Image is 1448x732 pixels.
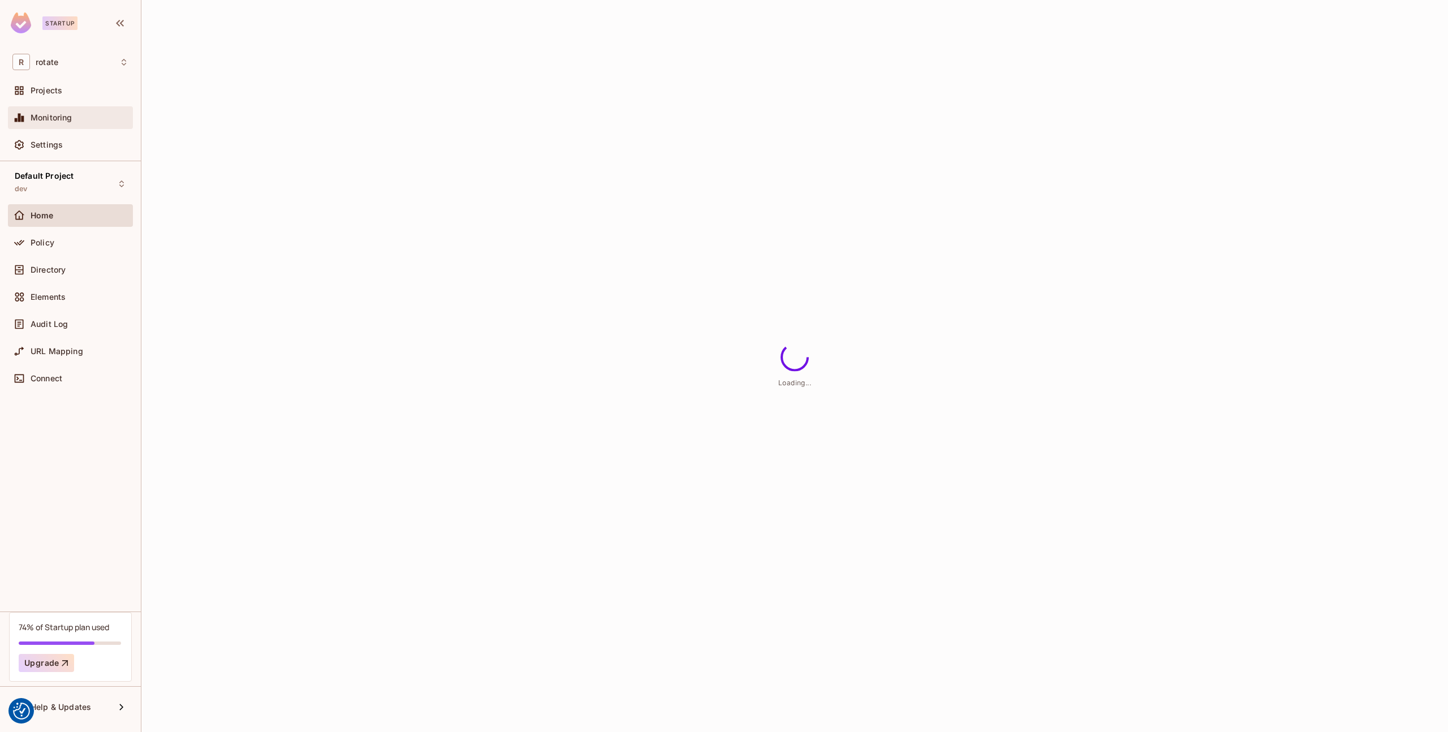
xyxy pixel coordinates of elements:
span: Elements [31,292,66,302]
span: Workspace: rotate [36,58,58,67]
span: Default Project [15,171,74,180]
img: SReyMgAAAABJRU5ErkJggg== [11,12,31,33]
span: Connect [31,374,62,383]
span: Settings [31,140,63,149]
span: Audit Log [31,320,68,329]
span: Policy [31,238,54,247]
span: Projects [31,86,62,95]
span: Monitoring [31,113,72,122]
div: 74% of Startup plan used [19,622,109,632]
img: Revisit consent button [13,703,30,720]
button: Upgrade [19,654,74,672]
span: R [12,54,30,70]
span: dev [15,184,27,193]
button: Consent Preferences [13,703,30,720]
span: Directory [31,265,66,274]
span: Help & Updates [31,703,91,712]
span: Loading... [778,378,811,387]
div: Startup [42,16,77,30]
span: Home [31,211,54,220]
span: URL Mapping [31,347,83,356]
